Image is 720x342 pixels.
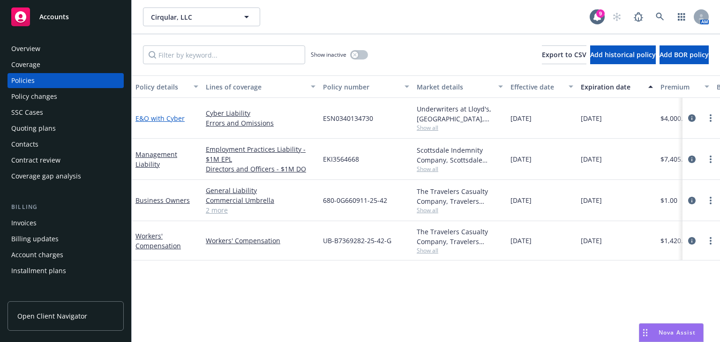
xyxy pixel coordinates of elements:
a: Contract review [7,153,124,168]
a: Installment plans [7,263,124,278]
div: Lines of coverage [206,82,305,92]
a: circleInformation [686,195,697,206]
span: Accounts [39,13,69,21]
a: more [705,195,716,206]
a: 2 more [206,205,315,215]
span: $1.00 [660,195,677,205]
span: [DATE] [581,195,602,205]
span: [DATE] [510,195,532,205]
button: Cirqular, LLC [143,7,260,26]
div: Underwriters at Lloyd's, [GEOGRAPHIC_DATA], [PERSON_NAME] of London, CFC Underwriting [417,104,503,124]
a: more [705,112,716,124]
a: Quoting plans [7,121,124,136]
a: SSC Cases [7,105,124,120]
span: Nova Assist [659,328,696,336]
div: Contacts [11,137,38,152]
div: Billing updates [11,231,59,246]
span: $4,000.00 [660,113,690,123]
span: Export to CSV [542,50,586,59]
span: UB-B7369282-25-42-G [323,236,391,245]
button: Add BOR policy [660,45,709,64]
button: Nova Assist [639,323,704,342]
a: Overview [7,41,124,56]
span: Add historical policy [590,50,656,59]
a: Management Liability [135,150,177,169]
a: Billing updates [7,231,124,246]
div: The Travelers Casualty Company, Travelers Insurance [417,227,503,246]
div: Effective date [510,82,563,92]
a: Report a Bug [629,7,648,26]
div: Contract review [11,153,60,168]
input: Filter by keyword... [143,45,305,64]
div: SSC Cases [11,105,43,120]
span: [DATE] [581,236,602,245]
button: Effective date [507,75,577,98]
span: $7,405.00 [660,154,690,164]
div: Coverage [11,57,40,72]
span: $1,420.00 [660,236,690,245]
div: Policy number [323,82,399,92]
span: [DATE] [510,236,532,245]
button: Policy details [132,75,202,98]
button: Export to CSV [542,45,586,64]
a: Contacts [7,137,124,152]
span: Open Client Navigator [17,311,87,321]
div: 9 [596,9,605,18]
div: Installment plans [11,263,66,278]
div: Policy changes [11,89,57,104]
a: more [705,235,716,246]
a: Invoices [7,216,124,230]
a: Workers' Compensation [135,231,181,250]
a: Policies [7,73,124,88]
div: Market details [417,82,493,92]
span: Show all [417,124,503,132]
div: Account charges [11,247,63,262]
span: [DATE] [581,113,602,123]
a: Coverage gap analysis [7,169,124,184]
a: Accounts [7,4,124,30]
a: Errors and Omissions [206,118,315,128]
div: The Travelers Casualty Company, Travelers Insurance [417,186,503,206]
span: EKI3564668 [323,154,359,164]
a: E&O with Cyber [135,114,185,123]
a: circleInformation [686,112,697,124]
div: Policy details [135,82,188,92]
a: Employment Practices Liability - $1M EPL [206,144,315,164]
button: Market details [413,75,507,98]
span: Show all [417,165,503,173]
a: Account charges [7,247,124,262]
button: Add historical policy [590,45,656,64]
a: Cyber Liability [206,108,315,118]
div: Policies [11,73,35,88]
a: Commercial Umbrella [206,195,315,205]
a: Coverage [7,57,124,72]
a: Directors and Officers - $1M DO [206,164,315,174]
a: Policy changes [7,89,124,104]
span: Cirqular, LLC [151,12,232,22]
span: [DATE] [510,154,532,164]
a: circleInformation [686,154,697,165]
a: Workers' Compensation [206,236,315,245]
span: 680-0G660911-25-42 [323,195,387,205]
a: circleInformation [686,235,697,246]
div: Premium [660,82,699,92]
a: General Liability [206,186,315,195]
a: more [705,154,716,165]
span: [DATE] [510,113,532,123]
span: ESN0340134730 [323,113,373,123]
span: Show all [417,206,503,214]
div: Expiration date [581,82,643,92]
div: Overview [11,41,40,56]
button: Premium [657,75,713,98]
button: Expiration date [577,75,657,98]
a: Switch app [672,7,691,26]
span: Show all [417,246,503,254]
div: Quoting plans [11,121,56,136]
a: Business Owners [135,196,190,205]
div: Coverage gap analysis [11,169,81,184]
div: Scottsdale Indemnity Company, Scottsdale Insurance Company (Nationwide), [GEOGRAPHIC_DATA] [417,145,503,165]
span: Add BOR policy [660,50,709,59]
button: Lines of coverage [202,75,319,98]
div: Drag to move [639,324,651,342]
span: Show inactive [311,51,346,59]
